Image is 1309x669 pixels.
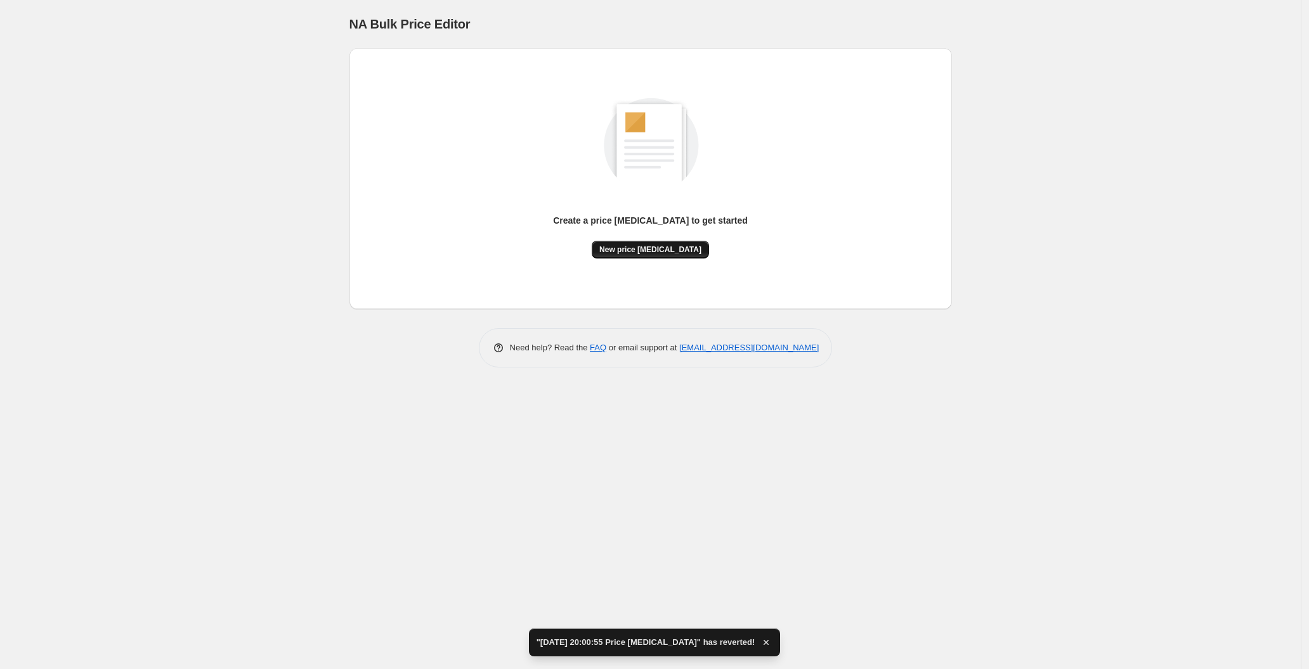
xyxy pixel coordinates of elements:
[510,343,590,352] span: Need help? Read the
[606,343,679,352] span: or email support at
[599,245,701,255] span: New price [MEDICAL_DATA]
[349,17,471,31] span: NA Bulk Price Editor
[679,343,819,352] a: [EMAIL_ADDRESS][DOMAIN_NAME]
[590,343,606,352] a: FAQ
[553,214,748,227] p: Create a price [MEDICAL_DATA] to get started
[537,636,755,649] span: "[DATE] 20:00:55 Price [MEDICAL_DATA]" has reverted!
[592,241,709,258] button: New price [MEDICAL_DATA]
